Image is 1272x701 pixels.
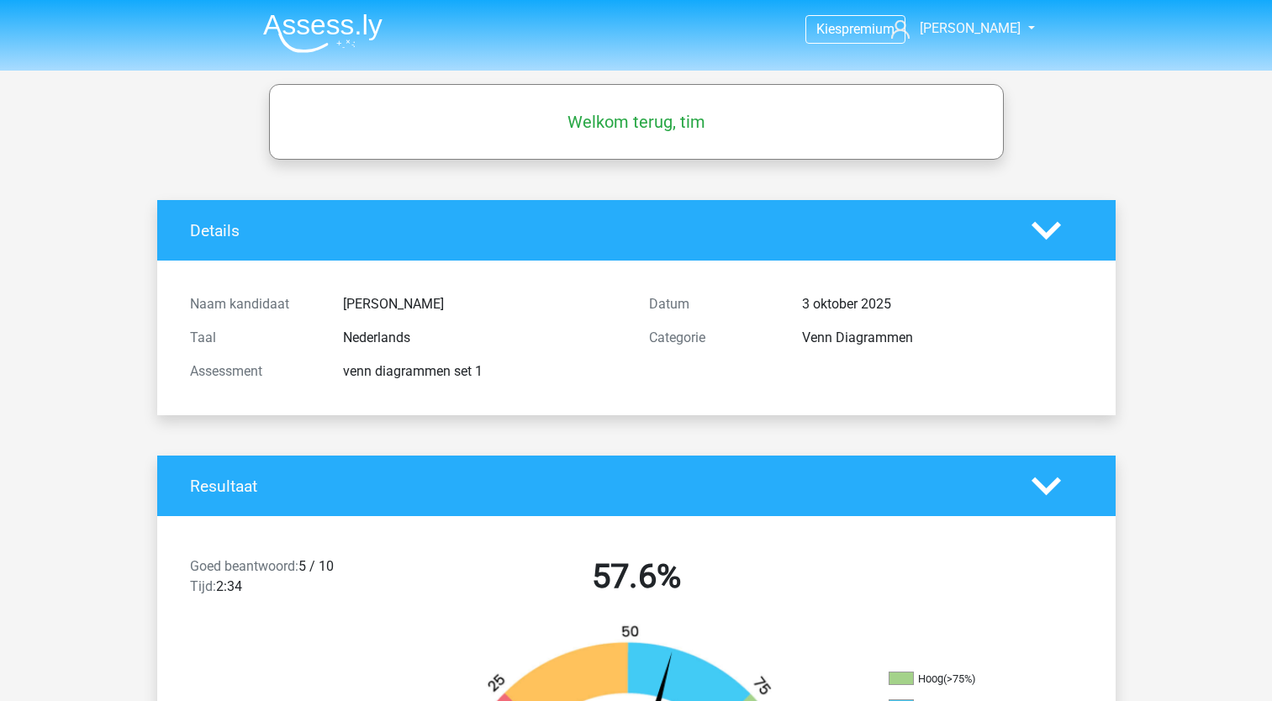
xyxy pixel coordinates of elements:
[636,294,789,314] div: Datum
[190,477,1006,496] h4: Resultaat
[177,361,330,382] div: Assessment
[842,21,895,37] span: premium
[789,294,1095,314] div: 3 oktober 2025
[263,13,383,53] img: Assessly
[190,221,1006,240] h4: Details
[177,556,407,603] div: 5 / 10 2:34
[789,328,1095,348] div: Venn Diagrammen
[330,294,636,314] div: [PERSON_NAME]
[177,294,330,314] div: Naam kandidaat
[277,112,995,132] h5: Welkom terug, tim
[806,18,905,40] a: Kiespremium
[816,21,842,37] span: Kies
[636,328,789,348] div: Categorie
[190,578,216,594] span: Tijd:
[330,328,636,348] div: Nederlands
[920,20,1021,36] span: [PERSON_NAME]
[420,556,853,597] h2: 57.6%
[884,18,1022,39] a: [PERSON_NAME]
[943,672,975,685] div: (>75%)
[889,672,1057,687] li: Hoog
[177,328,330,348] div: Taal
[190,558,298,574] span: Goed beantwoord:
[330,361,636,382] div: venn diagrammen set 1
